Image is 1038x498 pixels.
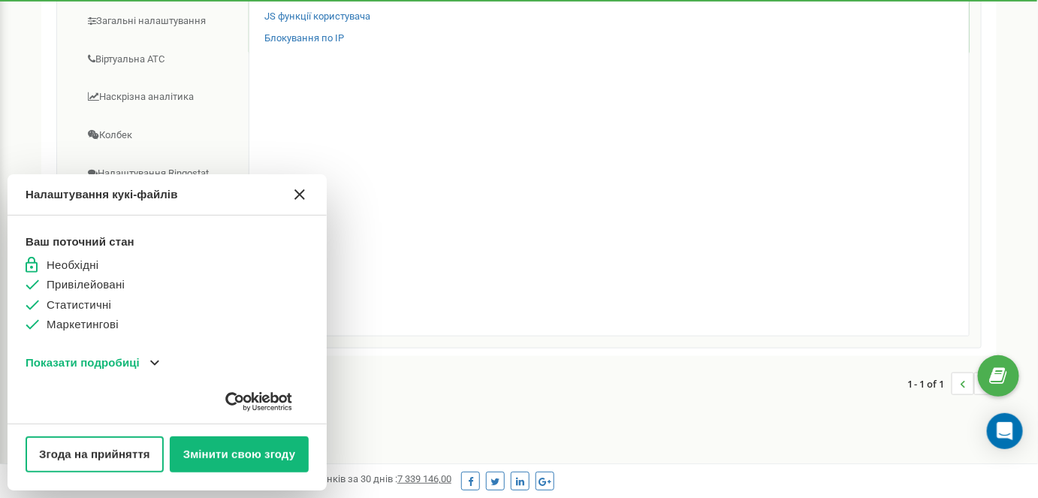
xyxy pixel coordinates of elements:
button: Close CMP widget [282,177,318,213]
a: JS функції користувача [264,10,370,24]
strong: Ваш поточний стан [26,234,309,251]
li: Маркетингові [26,316,309,334]
strong: Налаштування кукі-файлів [26,186,178,204]
li: Привілейовані [26,276,309,294]
a: Колбек [68,117,249,154]
span: Оброблено дзвінків за 30 днів : [255,473,451,484]
span: 1 - 1 of 1 [907,373,952,395]
a: Наскрізна аналітика [68,79,249,116]
nav: ... [907,358,997,410]
a: Блокування по IP [264,32,344,46]
a: Загальні налаштування [68,3,249,40]
u: 7 339 146,00 [397,473,451,484]
a: Налаштування Ringostat Smart Phone [68,155,249,206]
div: Open Intercom Messenger [987,413,1023,449]
li: Необхідні [26,257,309,274]
button: Показати подробиці [26,355,159,372]
li: Статистичні [26,297,309,314]
a: Usercentrics Cookiebot - opens new page [209,392,309,412]
button: Згода на прийняття [26,436,164,472]
button: Змінити свою згоду [170,436,309,472]
a: Віртуальна АТС [68,41,249,78]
